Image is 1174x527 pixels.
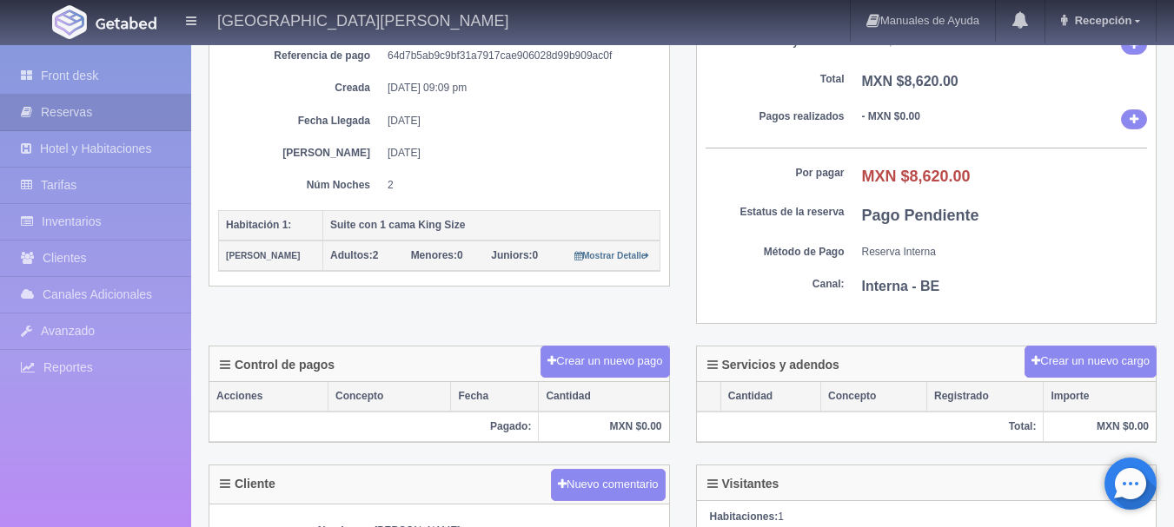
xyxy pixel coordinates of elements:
th: Suite con 1 cama King Size [323,210,660,240]
h4: Servicios y adendos [707,359,839,372]
dd: [DATE] [388,114,647,128]
b: MXN $0.00 [862,36,914,48]
dt: Referencia de pago [231,49,370,63]
strong: Juniors: [491,249,532,261]
div: 1 [710,510,1144,524]
dt: Fecha Llegada [231,114,370,128]
b: Interna - BE [862,279,940,293]
th: MXN $0.00 [539,412,669,442]
img: Getabed [52,5,87,39]
b: Habitación 1: [226,219,291,231]
th: Importe [1044,382,1156,412]
dt: Creada [231,81,370,96]
th: Total: [697,412,1044,442]
button: Crear un nuevo cargo [1025,346,1157,378]
th: Concepto [328,382,451,412]
h4: Visitantes [707,478,779,491]
dt: Por pagar [706,166,845,181]
span: 0 [491,249,538,261]
dt: Método de Pago [706,245,845,260]
button: Nuevo comentario [551,469,666,501]
h4: Cliente [220,478,275,491]
dd: 2 [388,178,647,193]
dd: Reserva Interna [862,245,1148,260]
small: [PERSON_NAME] [226,251,300,260]
dt: Estatus de la reserva [706,205,845,220]
dt: Total [706,72,845,87]
b: MXN $8,620.00 [862,168,971,185]
dt: Pagos realizados [706,109,845,124]
th: Pagado: [209,412,539,442]
dd: [DATE] [388,146,647,161]
dd: 64d7b5ab9c9bf31a7917cae906028d99b909ac0f [388,49,647,63]
b: MXN $8,620.00 [862,74,958,89]
b: - MXN $0.00 [862,110,920,122]
h4: [GEOGRAPHIC_DATA][PERSON_NAME] [217,9,508,30]
strong: Adultos: [330,249,373,261]
th: Acciones [209,382,328,412]
dt: [PERSON_NAME] [231,146,370,161]
strong: Menores: [411,249,457,261]
th: Cantidad [539,382,669,412]
button: Crear un nuevo pago [541,346,669,378]
span: 0 [411,249,463,261]
th: Concepto [821,382,927,412]
span: 2 [330,249,378,261]
th: Cantidad [720,382,820,412]
b: Pago Pendiente [862,207,979,224]
small: Mostrar Detalle [574,251,650,260]
img: Getabed [96,16,156,30]
dt: Canal: [706,277,845,292]
th: MXN $0.00 [1044,412,1156,442]
strong: Habitaciones: [710,511,779,523]
span: Recepción [1071,14,1132,27]
dd: [DATE] 09:09 pm [388,81,647,96]
th: Fecha [451,382,539,412]
h4: Control de pagos [220,359,335,372]
th: Registrado [927,382,1044,412]
dt: Núm Noches [231,178,370,193]
a: Mostrar Detalle [574,249,650,261]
